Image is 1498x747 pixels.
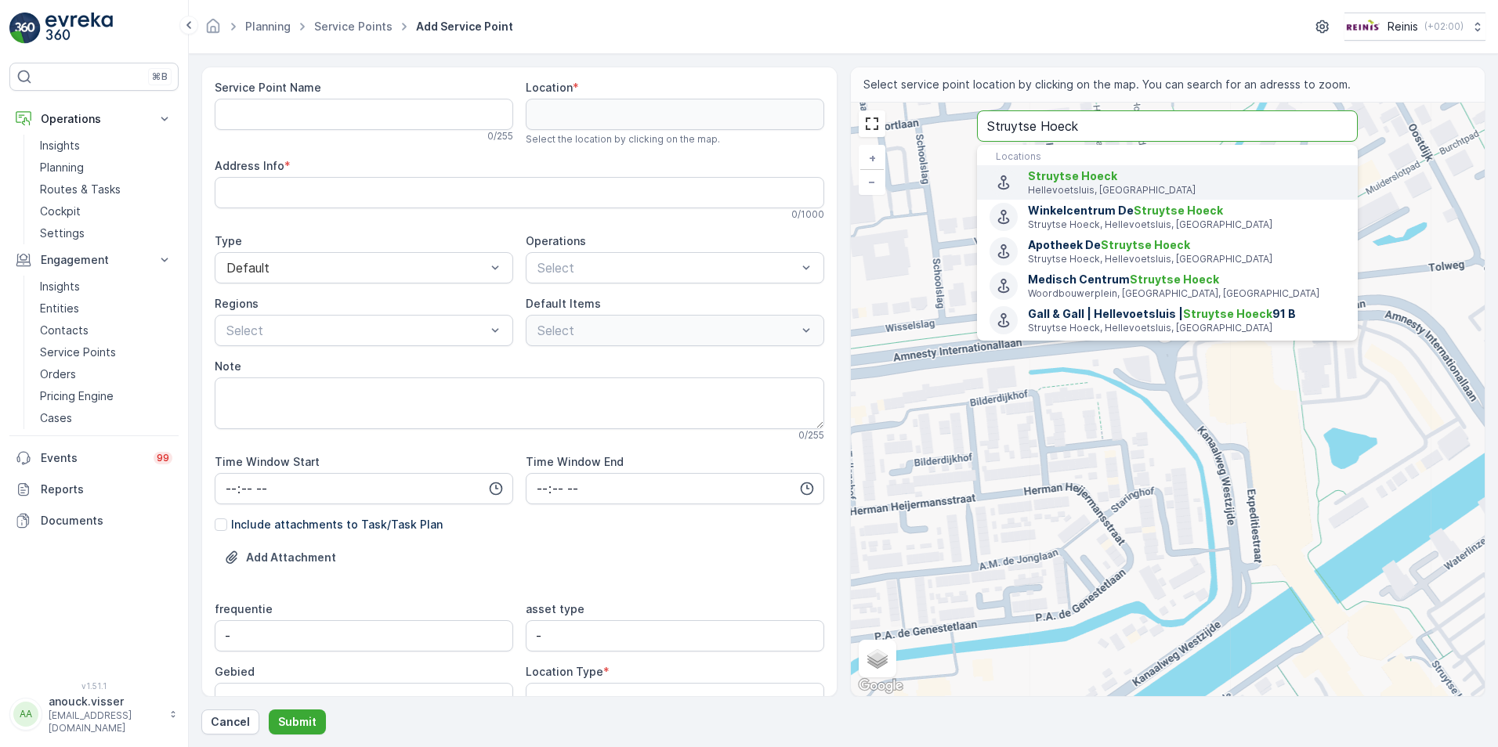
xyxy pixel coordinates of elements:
label: Operations [526,234,586,247]
span: Struytse Hoeck [1183,307,1272,320]
span: + [869,151,876,164]
p: Woordbouwerplein, [GEOGRAPHIC_DATA], [GEOGRAPHIC_DATA] [1028,287,1345,300]
img: Google [855,676,906,696]
p: Cockpit [40,204,81,219]
p: Documents [41,513,172,529]
span: Struytse Hoeck [1134,204,1223,217]
label: Service Point Name [215,81,321,94]
a: Cockpit [34,200,179,222]
span: Struytse Hoeck [1130,272,1219,286]
p: Routes & Tasks [40,182,121,197]
a: Insights [34,276,179,298]
span: Select the location by clicking on the map. [526,133,720,146]
label: Address Info [215,159,284,172]
p: Struytse Hoeck, Hellevoetsluis, [GEOGRAPHIC_DATA] [1028,253,1345,265]
a: Zoom In [860,146,884,170]
p: ⌘B [152,70,168,83]
a: Reports [9,474,179,505]
p: Hellevoetsluis, [GEOGRAPHIC_DATA] [1028,184,1345,197]
a: Entities [34,298,179,319]
p: Submit [278,714,317,730]
p: Service Points [40,345,116,360]
span: Medisch Centrum [1028,272,1345,287]
span: Select service point location by clicking on the map. You can search for an adresss to zoom. [863,77,1351,92]
a: View Fullscreen [860,112,884,135]
a: Layers [860,641,895,676]
p: 99 [157,452,169,464]
label: Location Type [526,665,603,678]
a: Open this area in Google Maps (opens a new window) [855,676,906,696]
p: Include attachments to Task/Task Plan [231,517,443,532]
a: Service Points [34,341,179,363]
span: v 1.51.1 [9,681,179,691]
img: logo [9,13,41,44]
span: − [868,175,876,188]
p: Events [41,450,144,466]
button: Upload File [215,545,346,570]
label: Regions [215,297,259,310]
p: Contacts [40,323,89,338]
a: Events99 [9,442,179,474]
p: Pricing Engine [40,388,114,404]
a: Documents [9,505,179,536]
span: Struytse Hoeck [1028,169,1117,182]
a: Contacts [34,319,179,341]
p: Struytse Hoeck, Hellevoetsluis, [GEOGRAPHIC_DATA] [1028,218,1345,231]
label: asset type [526,602,584,615]
a: Routes & Tasks [34,179,179,200]
p: Orders [40,366,76,382]
p: Operations [41,111,147,127]
p: Reinis [1388,19,1418,34]
p: Insights [40,279,80,294]
p: anouck.visser [49,694,161,709]
p: Select [226,321,486,340]
p: 0 / 1000 [791,208,824,221]
p: [EMAIL_ADDRESS][DOMAIN_NAME] [49,709,161,734]
button: Operations [9,103,179,135]
a: Planning [34,157,179,179]
label: Type [215,234,242,247]
p: Struytse Hoeck, Hellevoetsluis, [GEOGRAPHIC_DATA] [1028,322,1345,334]
a: Service Points [314,20,393,33]
p: Planning [40,160,84,175]
button: Reinis(+02:00) [1344,13,1485,41]
p: Cases [40,410,72,426]
img: Reinis-Logo-Vrijstaand_Tekengebied-1-copy2_aBO4n7j.png [1344,18,1381,35]
p: Insights [40,138,80,153]
label: Default Items [526,297,601,310]
p: Cancel [211,714,250,730]
a: Zoom Out [860,170,884,193]
button: Cancel [201,709,259,734]
label: Gebied [215,665,255,678]
span: Gall & Gall | Hellevoetsluis | 91 B [1028,306,1345,322]
label: Location [526,81,573,94]
a: Orders [34,363,179,385]
a: Planning [245,20,291,33]
a: Insights [34,135,179,157]
span: Struytse Hoeck [1101,238,1190,251]
button: AAanouck.visser[EMAIL_ADDRESS][DOMAIN_NAME] [9,694,179,734]
div: AA [13,702,38,727]
p: Reports [41,482,172,497]
p: Select [537,258,797,277]
a: Pricing Engine [34,385,179,407]
a: Homepage [204,23,222,37]
button: Engagement [9,244,179,276]
label: frequentie [215,602,273,615]
span: Winkelcentrum De [1028,203,1345,218]
p: Engagement [41,252,147,268]
a: Settings [34,222,179,244]
p: Locations [996,150,1339,163]
input: Search by address [977,110,1358,142]
p: Entities [40,301,79,316]
p: Settings [40,226,85,241]
p: Add Attachment [246,550,336,565]
span: Apotheek De [1028,237,1345,253]
p: 0 / 255 [798,429,824,442]
label: Note [215,359,241,373]
p: ( +02:00 ) [1424,20,1464,33]
a: Cases [34,407,179,429]
span: Add Service Point [413,19,516,34]
p: 0 / 255 [487,130,513,143]
img: logo_light-DOdMpM7g.png [45,13,113,44]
